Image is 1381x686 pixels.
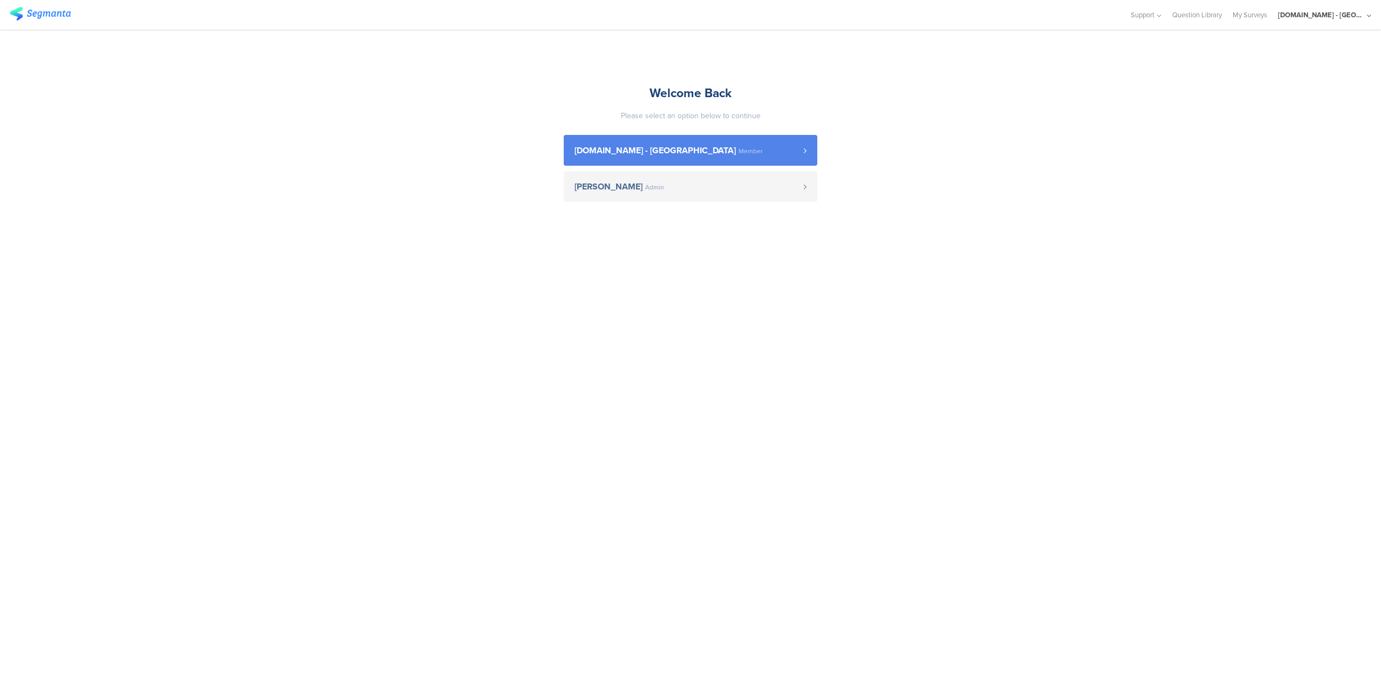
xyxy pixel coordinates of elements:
div: [DOMAIN_NAME] - [GEOGRAPHIC_DATA] [1278,10,1364,20]
span: [PERSON_NAME] [575,182,642,191]
span: [DOMAIN_NAME] - [GEOGRAPHIC_DATA] [575,146,736,155]
span: Member [739,148,763,154]
div: Please select an option below to continue [564,110,817,121]
div: Welcome Back [564,84,817,102]
span: Support [1131,10,1154,20]
a: [PERSON_NAME] Admin [564,171,817,202]
a: [DOMAIN_NAME] - [GEOGRAPHIC_DATA] Member [564,135,817,166]
img: segmanta logo [10,7,71,21]
span: Admin [645,184,664,191]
